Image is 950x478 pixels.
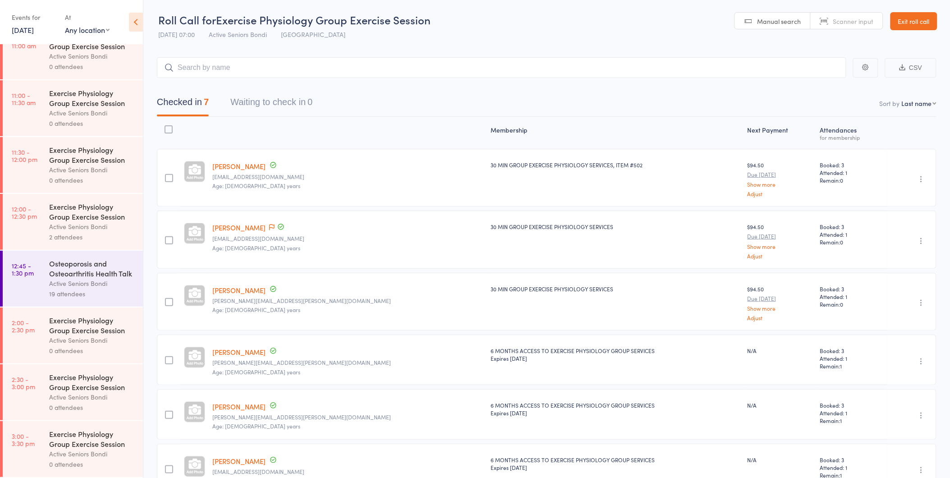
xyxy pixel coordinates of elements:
span: Age: [DEMOGRAPHIC_DATA] years [212,422,300,430]
span: Attended: 1 [820,464,883,471]
time: 2:30 - 3:00 pm [12,376,35,390]
div: Expires [DATE] [491,354,740,362]
small: andrewdurante21@gmail.com [212,235,483,242]
span: 0 [840,300,843,308]
div: 0 attendees [49,175,135,185]
span: Attended: 1 [820,230,883,238]
time: 2:00 - 2:30 pm [12,319,35,333]
button: Waiting to check in0 [230,92,312,116]
div: 2 attendees [49,232,135,242]
div: Exercise Physiology Group Exercise Session [49,372,135,392]
div: Active Seniors Bondi [49,108,135,118]
div: Active Seniors Bondi [49,278,135,289]
time: 12:45 - 1:30 pm [12,262,34,276]
a: [PERSON_NAME] [212,161,266,171]
div: 0 attendees [49,345,135,356]
div: N/A [748,347,812,354]
div: Any location [65,25,110,35]
a: Show more [748,181,812,187]
span: Remain: [820,417,883,424]
span: Remain: [820,300,883,308]
span: 1 [840,362,842,370]
div: Membership [487,121,744,145]
a: 3:00 -3:30 pmExercise Physiology Group Exercise SessionActive Seniors Bondi0 attendees [3,421,143,477]
span: Booked: 3 [820,456,883,464]
div: Exercise Physiology Group Exercise Session [49,202,135,221]
div: Active Seniors Bondi [49,221,135,232]
div: 19 attendees [49,289,135,299]
div: $94.50 [748,223,812,258]
span: Booked: 3 [820,347,883,354]
div: Osteoporosis and Osteoarthritis Health Talk [49,258,135,278]
a: Adjust [748,253,812,259]
a: 10:30 -11:00 amExercise Physiology Group Exercise SessionActive Seniors Bondi0 attendees [3,23,143,79]
div: for membership [820,134,883,140]
span: 0 [840,176,843,184]
a: Adjust [748,191,812,197]
a: [PERSON_NAME] [212,456,266,466]
span: Remain: [820,238,883,246]
small: Due [DATE] [748,295,812,302]
input: Search by name [157,57,846,78]
button: Checked in7 [157,92,209,116]
div: Last name [902,99,932,108]
span: Booked: 3 [820,401,883,409]
span: Booked: 3 [820,161,883,169]
div: 30 MIN GROUP EXERCISE PHYSIOLOGY SERVICES, ITEM #502 [491,161,740,169]
div: 30 MIN GROUP EXERCISE PHYSIOLOGY SERVICES [491,223,740,230]
label: Sort by [880,99,900,108]
span: Manual search [757,17,801,26]
time: 11:30 - 12:00 pm [12,148,37,163]
div: 7 [204,97,209,107]
span: Attended: 1 [820,354,883,362]
div: 6 MONTHS ACCESS TO EXERCISE PHYSIOLOGY GROUP SERVICES [491,347,740,362]
div: $94.50 [748,161,812,197]
div: Expires [DATE] [491,409,740,417]
span: Exercise Physiology Group Exercise Session [216,12,431,27]
div: 6 MONTHS ACCESS TO EXERCISE PHYSIOLOGY GROUP SERVICES [491,401,740,417]
div: Exercise Physiology Group Exercise Session [49,145,135,165]
div: Expires [DATE] [491,464,740,471]
div: Atten­dances [816,121,887,145]
a: Show more [748,305,812,311]
div: Events for [12,10,56,25]
a: 12:00 -12:30 pmExercise Physiology Group Exercise SessionActive Seniors Bondi2 attendees [3,194,143,250]
div: 0 attendees [49,118,135,129]
a: 11:30 -12:00 pmExercise Physiology Group Exercise SessionActive Seniors Bondi0 attendees [3,137,143,193]
div: 0 [307,97,312,107]
time: 12:00 - 12:30 pm [12,205,37,220]
span: Age: [DEMOGRAPHIC_DATA] years [212,244,300,252]
small: judy.kay@gmail.com [212,359,483,366]
time: 3:00 - 3:30 pm [12,432,35,447]
div: Active Seniors Bondi [49,51,135,61]
a: 12:45 -1:30 pmOsteoporosis and Osteoarthritis Health TalkActive Seniors Bondi19 attendees [3,251,143,307]
a: [PERSON_NAME] [212,402,266,411]
a: [PERSON_NAME] [212,347,266,357]
span: Booked: 3 [820,285,883,293]
span: [DATE] 07:00 [158,30,195,39]
span: 1 [840,417,842,424]
small: Due [DATE] [748,171,812,178]
div: Active Seniors Bondi [49,335,135,345]
span: 0 [840,238,843,246]
button: CSV [885,58,936,78]
div: Active Seniors Bondi [49,165,135,175]
span: Remain: [820,176,883,184]
small: simon@garber.au [212,298,483,304]
div: N/A [748,401,812,409]
div: 0 attendees [49,402,135,413]
small: thepeterlynch@gmail.com [212,469,483,475]
div: 6 MONTHS ACCESS TO EXERCISE PHYSIOLOGY GROUP SERVICES [491,456,740,471]
small: Due [DATE] [748,233,812,239]
div: Active Seniors Bondi [49,449,135,459]
div: 30 MIN GROUP EXERCISE PHYSIOLOGY SERVICES [491,285,740,293]
a: [PERSON_NAME] [212,223,266,232]
div: Next Payment [744,121,816,145]
span: Attended: 1 [820,409,883,417]
div: 0 attendees [49,61,135,72]
a: 2:30 -3:00 pmExercise Physiology Group Exercise SessionActive Seniors Bondi0 attendees [3,364,143,420]
small: ccarrington888@gmail.com [212,174,483,180]
a: 11:00 -11:30 amExercise Physiology Group Exercise SessionActive Seniors Bondi0 attendees [3,80,143,136]
small: bob.kummerfeld@gmail.com [212,414,483,420]
span: Age: [DEMOGRAPHIC_DATA] years [212,306,300,313]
